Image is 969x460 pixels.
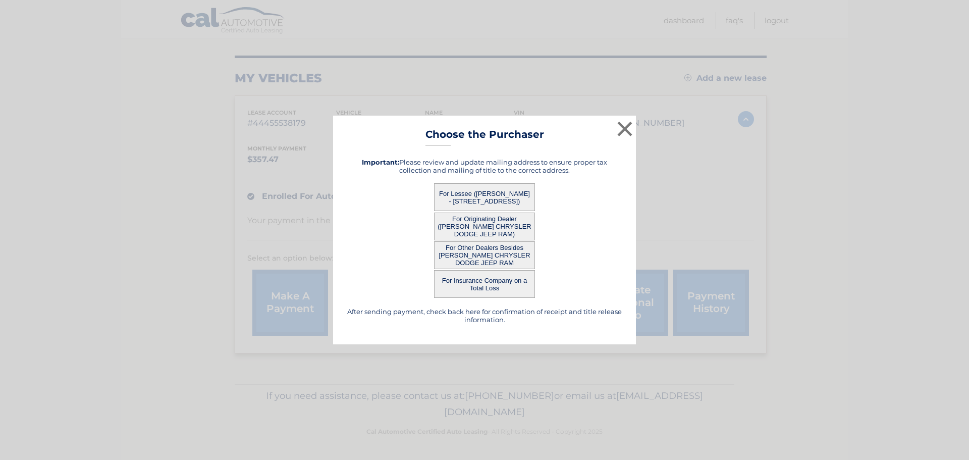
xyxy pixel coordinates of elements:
[434,270,535,298] button: For Insurance Company on a Total Loss
[346,158,623,174] h5: Please review and update mailing address to ensure proper tax collection and mailing of title to ...
[434,183,535,211] button: For Lessee ([PERSON_NAME] - [STREET_ADDRESS])
[615,119,635,139] button: ×
[425,128,544,146] h3: Choose the Purchaser
[434,241,535,269] button: For Other Dealers Besides [PERSON_NAME] CHRYSLER DODGE JEEP RAM
[362,158,399,166] strong: Important:
[434,213,535,240] button: For Originating Dealer ([PERSON_NAME] CHRYSLER DODGE JEEP RAM)
[346,308,623,324] h5: After sending payment, check back here for confirmation of receipt and title release information.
